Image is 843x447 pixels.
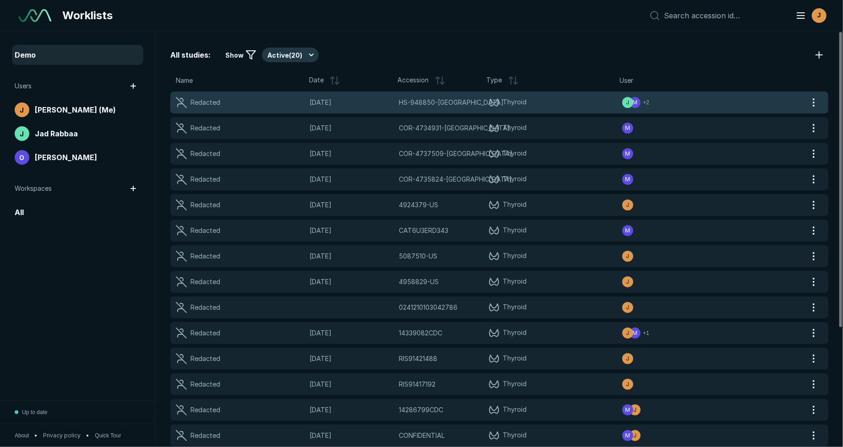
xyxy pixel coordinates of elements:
[487,75,502,86] span: Type
[399,328,443,338] span: 14339082CDC
[310,149,394,159] span: [DATE]
[20,153,25,162] span: O
[634,431,637,440] span: J
[15,207,24,218] span: All
[35,128,78,139] span: Jad Rabbaa
[170,245,806,267] a: Redacted[DATE]5087510-USThyroidavatar-name
[35,104,116,115] span: [PERSON_NAME] (Me)
[641,328,652,339] div: avatar-name
[15,150,29,165] div: avatar-name
[190,379,220,389] div: Redacted
[622,174,633,185] div: avatar-name
[626,278,630,286] span: J
[630,404,641,415] div: avatar-name
[625,431,631,440] span: M
[310,277,394,287] span: [DATE]
[310,174,394,184] span: [DATE]
[170,92,806,113] a: Redacted[DATE]HS-948850-[GEOGRAPHIC_DATA]Thyroidavatar-nameavatar-nameavatar-name
[15,81,32,91] span: Users
[622,302,633,313] div: avatar-name
[310,431,394,441] span: [DATE]
[170,373,806,395] a: Redacted[DATE]RIS91417192Thyroidavatar-name
[13,203,142,221] a: All
[634,406,637,414] span: J
[310,379,394,389] span: [DATE]
[15,5,55,26] a: See-Mode Logo
[190,302,220,312] div: Redacted
[35,152,97,163] span: [PERSON_NAME]
[626,98,630,107] span: J
[13,148,142,167] a: avatar-name[PERSON_NAME]
[622,353,633,364] div: avatar-name
[503,302,527,313] span: Thyroid
[190,174,220,184] div: Redacted
[503,379,527,390] span: Thyroid
[170,348,806,370] a: Redacted[DATE]RIS91421488Thyroidavatar-name
[86,431,89,440] span: •
[503,97,527,108] span: Thyroid
[626,252,630,260] span: J
[170,168,806,190] a: Redacted[DATE]COR-4735824-[GEOGRAPHIC_DATA]Thyroidavatar-name
[170,425,806,447] a: Redacted[DATE]CONFIDENTIALThyroidavatar-nameavatar-name
[664,11,784,20] input: Search accession id…
[309,75,324,86] span: Date
[790,6,828,25] button: avatar-name
[190,200,220,210] div: Redacted
[643,98,649,107] span: + 2
[622,199,633,210] div: avatar-name
[503,174,527,185] span: Thyroid
[630,328,641,339] div: avatar-name
[503,353,527,364] span: Thyroid
[13,124,142,143] a: avatar-nameJad Rabbaa
[622,148,633,159] div: avatar-name
[622,123,633,134] div: avatar-name
[310,123,394,133] span: [DATE]
[262,48,319,62] button: Active(20)
[625,124,631,132] span: M
[13,101,142,119] a: avatar-name[PERSON_NAME] (Me)
[503,148,527,159] span: Thyroid
[190,123,220,133] div: Redacted
[170,296,806,318] a: Redacted0241210103042786Thyroidavatar-name
[626,380,630,388] span: J
[626,329,630,337] span: J
[620,75,633,86] span: User
[399,354,438,364] span: RIS91421488
[637,97,652,108] button: avatar-name
[503,251,527,262] span: Thyroid
[190,226,220,236] div: Redacted
[626,201,630,209] span: J
[170,49,211,60] span: All studies:
[399,149,513,159] span: COR-4737509-US
[190,328,220,338] div: Redacted
[622,251,633,262] div: avatar-name
[630,97,641,108] div: avatar-name
[626,303,630,312] span: J
[20,105,24,115] span: J
[503,276,527,287] span: Thyroid
[34,431,38,440] span: •
[18,9,51,22] img: See-Mode Logo
[503,199,527,210] span: Thyroid
[22,408,47,416] span: Up to date
[43,431,81,440] a: Privacy policy
[812,8,827,23] div: avatar-name
[622,225,633,236] div: avatar-name
[622,379,633,390] div: avatar-name
[399,97,504,108] span: HS-948850-US
[399,174,512,184] span: COR-4735824-US
[625,150,631,158] span: M
[503,123,527,134] span: Thyroid
[15,102,29,117] div: avatar-name
[622,328,633,339] div: avatar-name
[399,302,458,312] span: 0241210103042786
[626,355,630,363] span: J
[310,251,394,261] span: [DATE]
[15,49,36,60] span: Demo
[503,430,527,441] span: Thyroid
[633,98,638,107] span: M
[310,405,394,415] span: [DATE]
[170,117,806,139] a: Redacted[DATE]COR-4734931-[GEOGRAPHIC_DATA]Thyroidavatar-name
[622,404,633,415] div: avatar-name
